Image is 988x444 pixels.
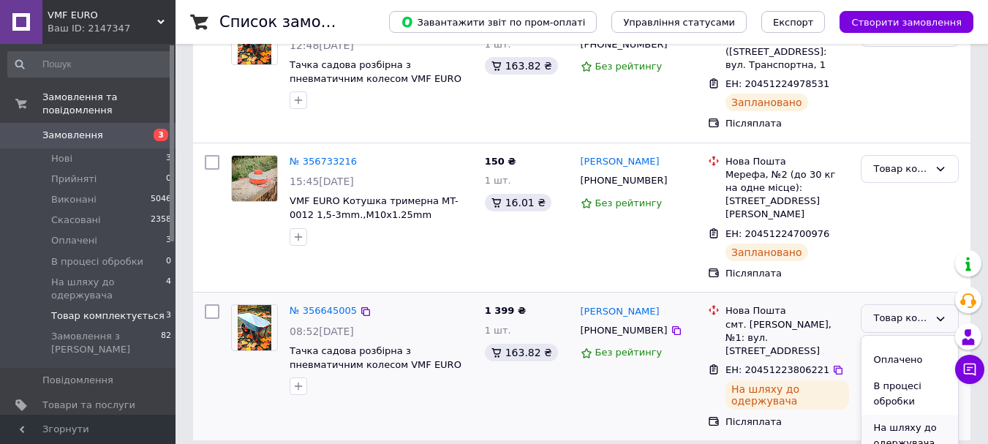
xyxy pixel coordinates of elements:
[595,61,663,72] span: Без рейтингу
[851,17,962,28] span: Створити замовлення
[725,364,829,375] span: ЕН: 20451223806221
[151,214,171,227] span: 2358
[51,309,165,323] span: Товар комплектується
[485,344,558,361] div: 163.82 ₴
[166,309,171,323] span: 3
[840,11,973,33] button: Створити замовлення
[42,129,103,142] span: Замовлення
[232,156,277,201] img: Фото товару
[725,78,829,89] span: ЕН: 20451224978531
[166,234,171,247] span: 3
[595,347,663,358] span: Без рейтингу
[290,326,354,337] span: 08:52[DATE]
[51,152,72,165] span: Нові
[725,94,808,111] div: Заплановано
[485,156,516,167] span: 150 ₴
[578,321,671,340] div: [PHONE_NUMBER]
[581,155,660,169] a: [PERSON_NAME]
[161,330,171,356] span: 82
[219,13,368,31] h1: Список замовлень
[725,318,849,358] div: смт. [PERSON_NAME], №1: вул. [STREET_ADDRESS]
[581,305,660,319] a: [PERSON_NAME]
[42,399,135,412] span: Товари та послуги
[51,234,97,247] span: Оплачені
[290,305,357,316] a: № 356645005
[725,304,849,317] div: Нова Пошта
[725,415,849,429] div: Післяплата
[48,22,176,35] div: Ваш ID: 2147347
[611,11,747,33] button: Управління статусами
[761,11,826,33] button: Експорт
[48,9,157,22] span: VMF EURO
[166,276,171,302] span: 4
[7,51,173,78] input: Пошук
[389,11,597,33] button: Завантажити звіт по пром-оплаті
[485,57,558,75] div: 163.82 ₴
[725,380,849,410] div: На шляху до одержувача
[773,17,814,28] span: Експорт
[485,305,526,316] span: 1 399 ₴
[595,197,663,208] span: Без рейтингу
[861,347,958,374] li: Оплачено
[955,355,984,384] button: Чат з покупцем
[725,244,808,261] div: Заплановано
[51,276,166,302] span: На шляху до одержувача
[154,129,168,141] span: 3
[725,228,829,239] span: ЕН: 20451224700976
[290,156,357,167] a: № 356733216
[861,373,958,415] li: В процесі обробки
[290,39,354,51] span: 12:48[DATE]
[290,195,459,220] a: VMF EURO Котушка тримерна MT-0012 1,5-3mm.,M10x1.25mm
[42,374,113,387] span: Повідомлення
[166,152,171,165] span: 3
[485,175,511,186] span: 1 шт.
[51,214,101,227] span: Скасовані
[42,91,176,117] span: Замовлення та повідомлення
[290,345,461,370] a: Тачка садова розбірна з пневматичним колесом VMF EURO
[238,305,272,350] img: Фото товару
[873,162,929,177] div: Товар комплектується
[825,16,973,27] a: Створити замовлення
[51,173,97,186] span: Прийняті
[485,39,511,50] span: 1 шт.
[578,35,671,54] div: [PHONE_NUMBER]
[51,193,97,206] span: Виконані
[873,311,929,326] div: Товар комплектується
[166,173,171,186] span: 0
[725,155,849,168] div: Нова Пошта
[485,325,511,336] span: 1 шт.
[166,255,171,268] span: 0
[231,304,278,351] a: Фото товару
[725,267,849,280] div: Післяплата
[51,255,143,268] span: В процесі обробки
[151,193,171,206] span: 5046
[725,117,849,130] div: Післяплата
[578,171,671,190] div: [PHONE_NUMBER]
[401,15,585,29] span: Завантажити звіт по пром-оплаті
[231,155,278,202] a: Фото товару
[51,330,161,356] span: Замовлення з [PERSON_NAME]
[290,59,461,84] a: Тачка садова розбірна з пневматичним колесом VMF EURO
[623,17,735,28] span: Управління статусами
[725,31,849,72] div: м. [GEOGRAPHIC_DATA] ([STREET_ADDRESS]: вул. Транспортна, 1
[725,168,849,222] div: Мерефа, №2 (до 30 кг на одне місце): [STREET_ADDRESS][PERSON_NAME]
[485,194,551,211] div: 16.01 ₴
[290,176,354,187] span: 15:45[DATE]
